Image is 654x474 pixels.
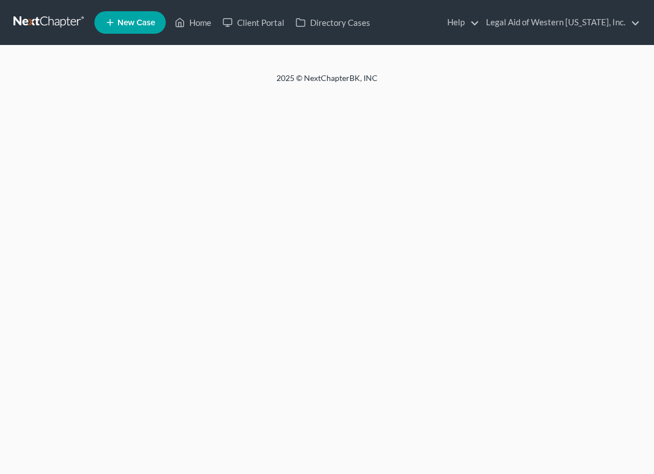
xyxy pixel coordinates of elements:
a: Directory Cases [290,12,376,33]
div: 2025 © NextChapterBK, INC [57,73,597,93]
a: Help [442,12,479,33]
new-legal-case-button: New Case [94,11,166,34]
a: Home [169,12,217,33]
a: Legal Aid of Western [US_STATE], Inc. [480,12,640,33]
a: Client Portal [217,12,290,33]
